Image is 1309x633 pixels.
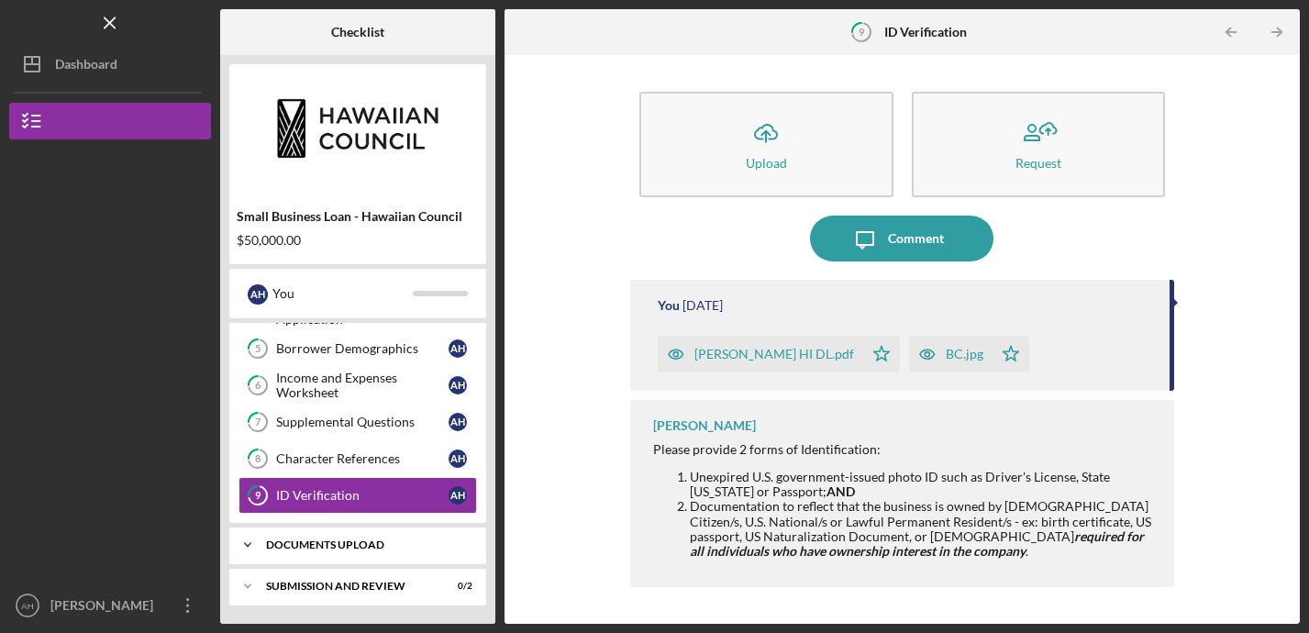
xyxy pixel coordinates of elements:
[276,371,449,400] div: Income and Expenses Worksheet
[331,25,384,39] b: Checklist
[690,470,1156,499] li: Unexpired U.S. government-issued photo ID such as Driver's License, State [US_STATE] or Passport;
[9,46,211,83] button: Dashboard
[276,451,449,466] div: Character References
[9,587,211,624] button: AH[PERSON_NAME]
[276,341,449,356] div: Borrower Demographics
[746,156,787,170] div: Upload
[237,209,479,224] div: Small Business Loan - Hawaiian Council
[255,490,261,502] tspan: 9
[690,528,1144,559] strong: required for all individuals who have ownership interest in the company
[810,216,993,261] button: Comment
[239,477,477,514] a: 9ID VerificationAH
[946,347,983,361] div: BC.jpg
[859,26,865,38] tspan: 9
[255,453,261,465] tspan: 8
[653,442,1156,457] div: Please provide 2 forms of Identification:
[1015,156,1061,170] div: Request
[239,330,477,367] a: 5Borrower DemographicsAH
[229,73,486,183] img: Product logo
[639,92,893,197] button: Upload
[276,488,449,503] div: ID Verification
[690,499,1156,558] li: Documentation to reflect that the business is owned by [DEMOGRAPHIC_DATA] Citizen/s, U.S. Nationa...
[239,440,477,477] a: 8Character ReferencesAH
[694,347,854,361] div: [PERSON_NAME] HI DL.pdf
[255,416,261,428] tspan: 7
[653,418,756,433] div: [PERSON_NAME]
[888,216,944,261] div: Comment
[449,339,467,358] div: A H
[266,539,463,550] div: DOCUMENTS UPLOAD
[46,587,165,628] div: [PERSON_NAME]
[272,278,413,309] div: You
[884,25,967,39] b: ID Verification
[449,376,467,394] div: A H
[449,450,467,468] div: A H
[237,233,479,248] div: $50,000.00
[266,581,427,592] div: SUBMISSION AND REVIEW
[239,404,477,440] a: 7Supplemental QuestionsAH
[255,380,261,392] tspan: 6
[255,343,261,355] tspan: 5
[826,483,855,499] strong: AND
[248,284,268,305] div: A H
[909,336,1029,372] button: BC.jpg
[682,298,723,313] time: 2025-09-25 07:57
[55,46,117,87] div: Dashboard
[912,92,1165,197] button: Request
[439,581,472,592] div: 0 / 2
[658,298,680,313] div: You
[276,415,449,429] div: Supplemental Questions
[239,367,477,404] a: 6Income and Expenses WorksheetAH
[658,336,900,372] button: [PERSON_NAME] HI DL.pdf
[449,486,467,505] div: A H
[21,601,33,611] text: AH
[449,413,467,431] div: A H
